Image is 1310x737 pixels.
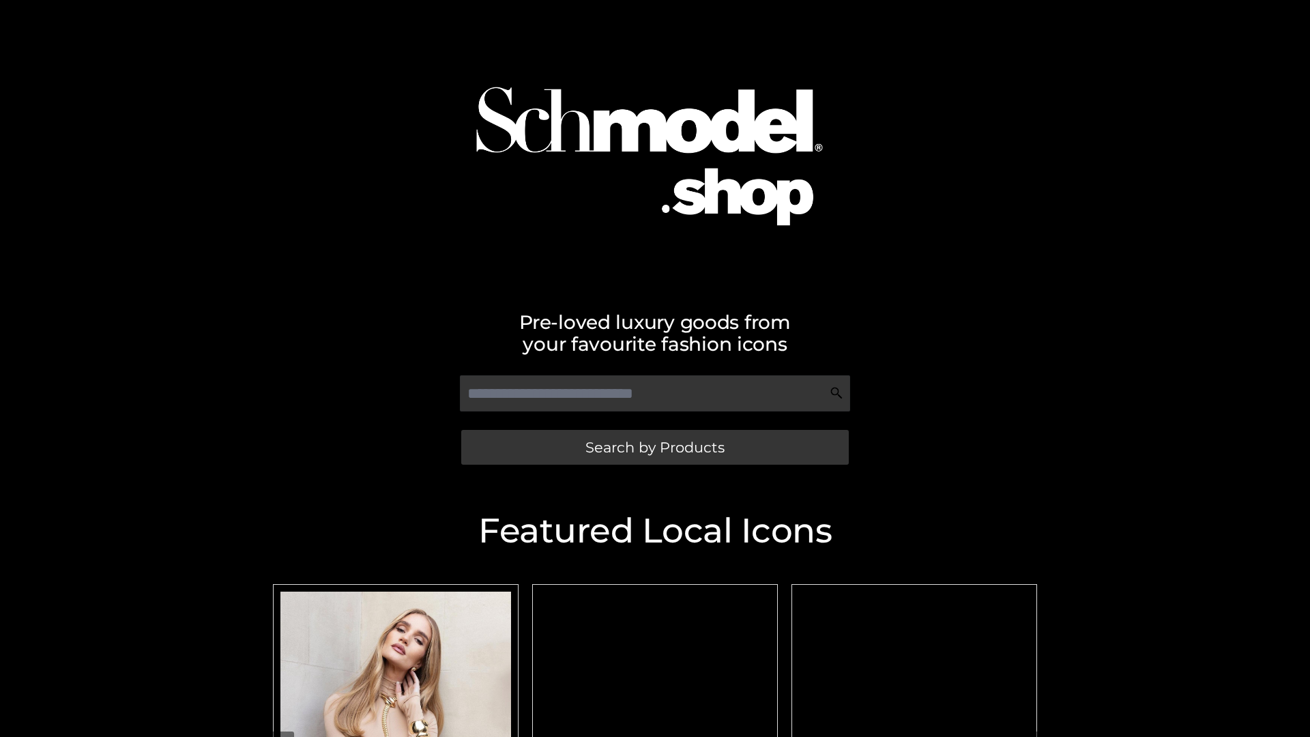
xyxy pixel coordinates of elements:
img: Search Icon [830,386,843,400]
h2: Featured Local Icons​ [266,514,1044,548]
h2: Pre-loved luxury goods from your favourite fashion icons [266,311,1044,355]
a: Search by Products [461,430,849,465]
span: Search by Products [585,440,725,454]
